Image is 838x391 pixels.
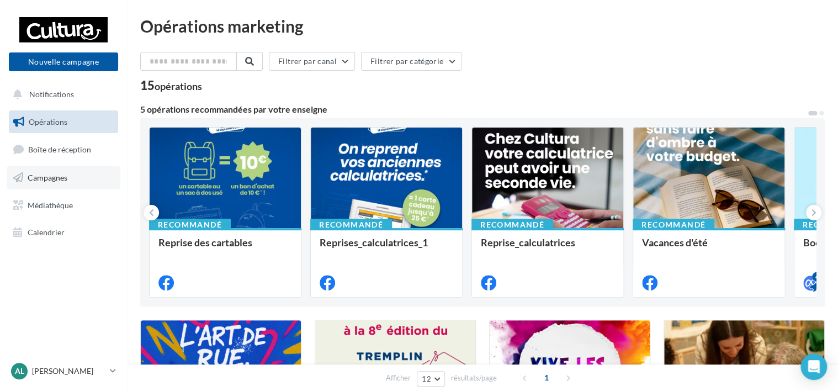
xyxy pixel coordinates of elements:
div: Opérations marketing [140,18,825,34]
div: Reprises_calculatrices_1 [320,237,453,259]
div: Recommandé [471,219,553,231]
span: Al [15,366,24,377]
a: Calendrier [7,221,120,244]
div: Reprise_calculatrices [481,237,614,259]
div: Recommandé [149,219,231,231]
div: 4 [812,272,822,282]
a: Boîte de réception [7,138,120,161]
p: [PERSON_NAME] [32,366,105,377]
span: Médiathèque [28,200,73,209]
span: résultats/page [451,373,497,383]
div: Open Intercom Messenger [800,353,827,380]
div: Reprise des cartables [158,237,292,259]
div: Recommandé [310,219,392,231]
span: Calendrier [28,228,65,237]
div: Vacances d'été [642,237,776,259]
span: Afficher [386,373,411,383]
div: Recommandé [633,219,714,231]
span: Boîte de réception [28,145,91,154]
a: Opérations [7,110,120,134]
span: Campagnes [28,173,67,182]
button: Notifications [7,83,116,106]
a: Al [PERSON_NAME] [9,361,118,382]
a: Médiathèque [7,194,120,217]
div: 15 [140,80,202,92]
button: 12 [417,371,445,387]
a: Campagnes [7,166,120,189]
div: opérations [155,81,202,91]
span: 12 [422,374,431,383]
button: Filtrer par canal [269,52,355,71]
span: Opérations [29,117,67,126]
button: Nouvelle campagne [9,52,118,71]
button: Filtrer par catégorie [361,52,462,71]
span: Notifications [29,89,74,99]
div: 5 opérations recommandées par votre enseigne [140,105,807,114]
span: 1 [538,369,555,387]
